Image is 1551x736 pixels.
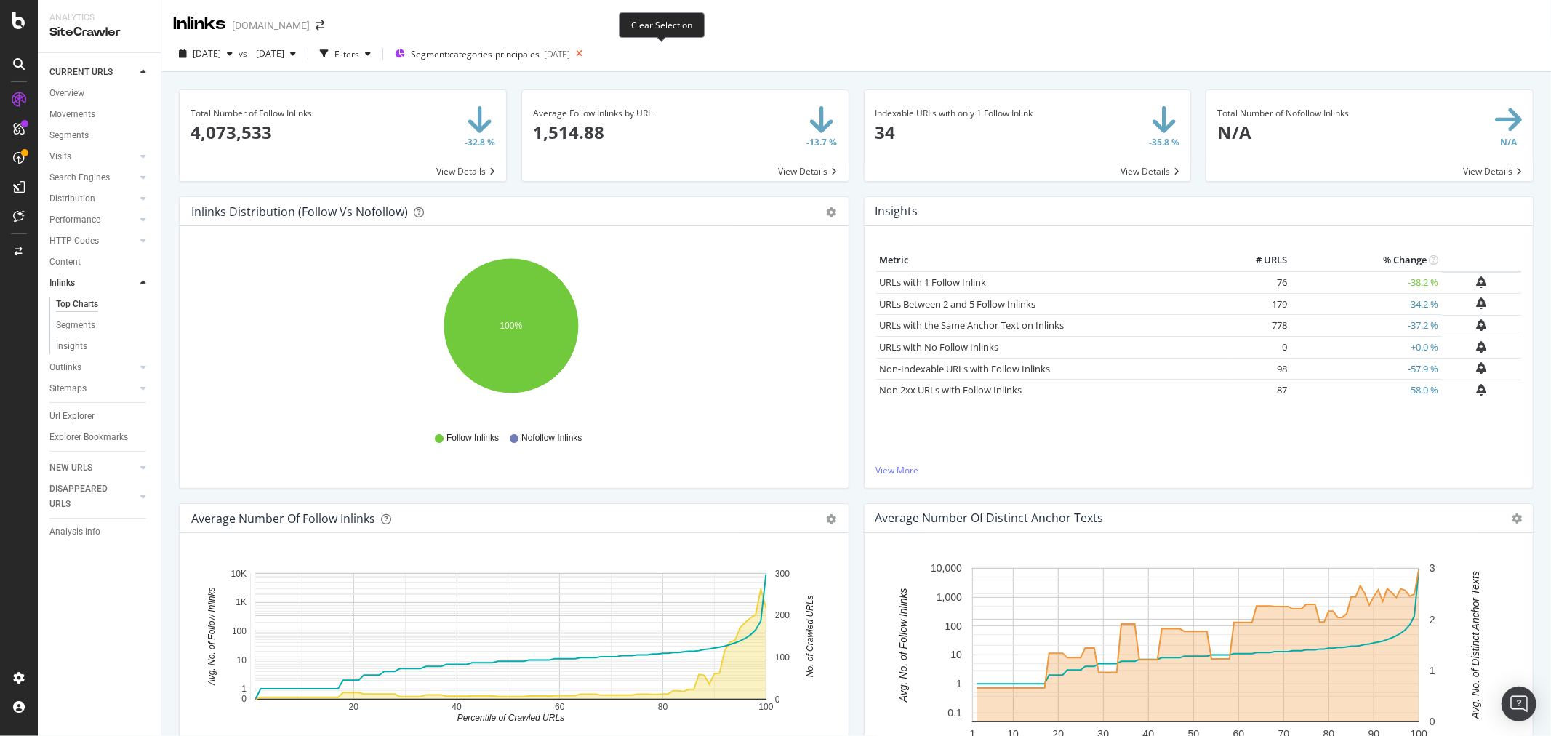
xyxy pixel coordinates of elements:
[950,649,962,661] text: 10
[500,321,523,331] text: 100%
[936,591,961,603] text: 1,000
[49,276,136,291] a: Inlinks
[1231,271,1291,294] td: 76
[875,201,918,221] h4: Insights
[1291,293,1442,315] td: -34.2 %
[56,318,95,333] div: Segments
[1430,614,1435,625] text: 2
[49,107,151,122] a: Movements
[49,381,87,396] div: Sitemaps
[191,511,375,526] div: Average Number of Follow Inlinks
[49,212,100,228] div: Performance
[876,464,1522,476] a: View More
[241,694,247,704] text: 0
[1430,665,1435,676] text: 1
[775,611,790,621] text: 200
[827,514,837,524] div: gear
[49,128,151,143] a: Segments
[411,48,540,60] span: Segment: categories-principales
[1231,293,1291,315] td: 179
[1291,337,1442,359] td: +0.0 %
[446,432,499,444] span: Follow Inlinks
[49,460,136,476] a: NEW URLS
[827,207,837,217] div: gear
[945,620,962,632] text: 100
[239,47,250,60] span: vs
[1291,380,1442,401] td: -58.0 %
[191,249,830,418] svg: A chart.
[49,524,151,540] a: Analysis Info
[1231,249,1291,271] th: # URLS
[880,276,987,289] a: URLs with 1 Follow Inlink
[1291,249,1442,271] th: % Change
[880,362,1051,375] a: Non-Indexable URLs with Follow Inlinks
[775,652,790,663] text: 100
[49,360,136,375] a: Outlinks
[880,383,1022,396] a: Non 2xx URLs with Follow Inlinks
[880,340,999,353] a: URLs with No Follow Inlinks
[49,381,136,396] a: Sitemaps
[1231,337,1291,359] td: 0
[49,191,95,207] div: Distribution
[56,339,151,354] a: Insights
[49,212,136,228] a: Performance
[947,707,962,719] text: 0.1
[231,569,247,579] text: 10K
[193,47,221,60] span: 2025 Aug. 17th
[521,432,582,444] span: Nofollow Inlinks
[49,481,123,512] div: DISAPPEARED URLS
[56,297,98,312] div: Top Charts
[1430,563,1435,575] text: 3
[49,170,136,185] a: Search Engines
[1477,341,1487,353] div: bell-plus
[232,18,310,33] div: [DOMAIN_NAME]
[49,409,151,424] a: Url Explorer
[1291,358,1442,380] td: -57.9 %
[389,42,570,65] button: Segment:categories-principales[DATE]
[49,170,110,185] div: Search Engines
[316,20,324,31] div: arrow-right-arrow-left
[314,42,377,65] button: Filters
[236,598,247,608] text: 1K
[775,695,780,705] text: 0
[250,42,302,65] button: [DATE]
[452,702,462,712] text: 40
[1477,276,1487,288] div: bell-plus
[49,149,136,164] a: Visits
[349,702,359,712] text: 20
[1231,380,1291,401] td: 87
[1430,716,1435,728] text: 0
[49,460,92,476] div: NEW URLS
[232,626,247,636] text: 100
[1291,271,1442,294] td: -38.2 %
[956,679,962,690] text: 1
[56,297,151,312] a: Top Charts
[880,319,1065,332] a: URLs with the Same Anchor Text on Inlinks
[880,297,1036,311] a: URLs Between 2 and 5 Follow Inlinks
[758,702,773,712] text: 100
[191,556,830,725] svg: A chart.
[1477,297,1487,309] div: bell-plus
[49,233,99,249] div: HTTP Codes
[555,702,565,712] text: 60
[49,191,136,207] a: Distribution
[334,48,359,60] div: Filters
[56,318,151,333] a: Segments
[49,430,151,445] a: Explorer Bookmarks
[775,569,790,579] text: 300
[250,47,284,60] span: 2024 Aug. 18th
[544,48,570,60] div: [DATE]
[931,563,962,575] text: 10,000
[241,684,247,695] text: 1
[49,524,100,540] div: Analysis Info
[191,204,408,219] div: Inlinks Distribution (Follow vs Nofollow)
[1512,513,1522,524] i: Options
[49,65,113,80] div: CURRENT URLS
[49,409,95,424] div: Url Explorer
[49,430,128,445] div: Explorer Bookmarks
[658,702,668,712] text: 80
[49,128,89,143] div: Segments
[875,508,1104,528] h4: Average Number of Distinct Anchor Texts
[49,481,136,512] a: DISAPPEARED URLS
